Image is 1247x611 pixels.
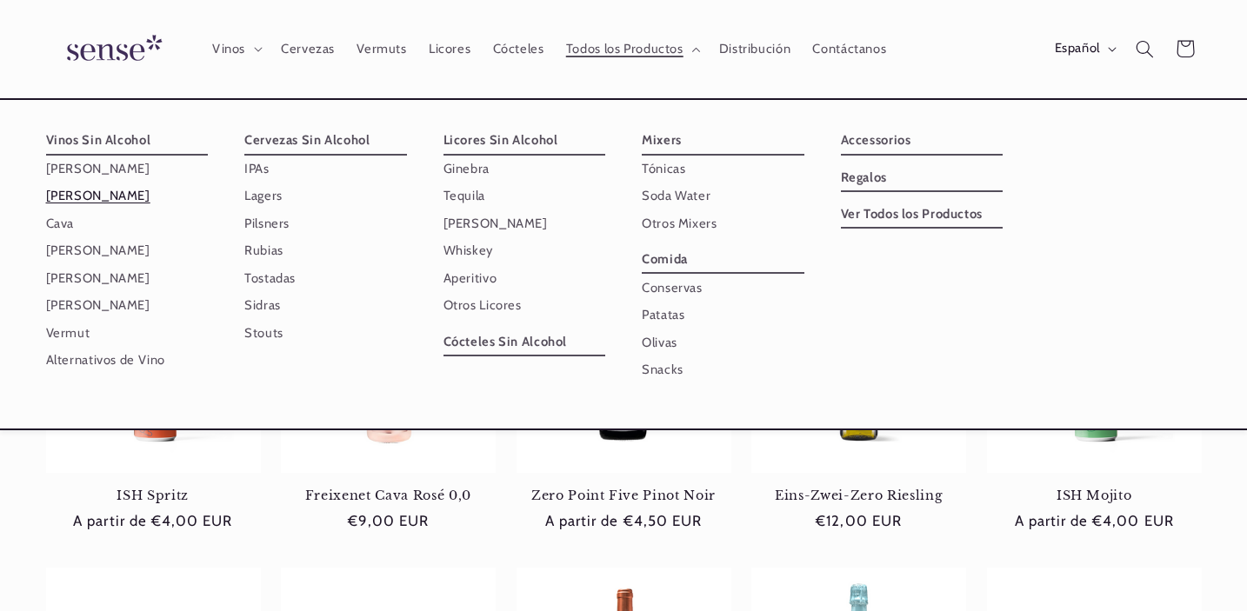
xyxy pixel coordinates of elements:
span: Contáctanos [812,41,886,57]
a: Licores [417,30,482,68]
a: Stouts [244,320,407,347]
a: Ver Todos los Productos [841,201,1004,229]
span: Español [1055,40,1100,59]
a: Sense [39,17,183,81]
a: Accessorios [841,127,1004,155]
a: Tostadas [244,265,407,292]
a: Contáctanos [802,30,897,68]
a: Vermuts [346,30,418,68]
a: Ginebra [443,156,606,183]
a: Aperitivo [443,265,606,292]
a: [PERSON_NAME] [46,237,209,264]
summary: Búsqueda [1124,29,1164,69]
a: Comida [642,246,804,274]
a: Cervezas Sin Alcohol [244,127,407,155]
a: Tequila [443,183,606,209]
a: Vermut [46,320,209,347]
a: [PERSON_NAME] [46,292,209,319]
a: [PERSON_NAME] [46,156,209,183]
a: ISH Mojito [987,488,1202,503]
a: Cervezas [270,30,345,68]
a: Eins-Zwei-Zero Riesling [751,488,966,503]
a: Licores Sin Alcohol [443,127,606,155]
a: Alternativos de Vino [46,347,209,374]
a: Conservas [642,275,804,302]
a: ISH Spritz [46,488,261,503]
summary: Todos los Productos [555,30,708,68]
a: Tónicas [642,156,804,183]
a: Rubias [244,237,407,264]
a: [PERSON_NAME] [443,210,606,237]
span: Vermuts [357,41,406,57]
a: [PERSON_NAME] [46,183,209,209]
a: [PERSON_NAME] [46,265,209,292]
a: Snacks [642,356,804,383]
a: Mixers [642,127,804,155]
button: Español [1044,31,1124,66]
a: Freixenet Cava Rosé 0,0 [281,488,496,503]
a: Zero Point Five Pinot Noir [517,488,731,503]
a: Otros Licores [443,292,606,319]
a: Lagers [244,183,407,209]
a: Whiskey [443,237,606,264]
a: IPAs [244,156,407,183]
span: Vinos [212,41,245,57]
a: Vinos Sin Alcohol [46,127,209,155]
a: Soda Water [642,183,804,209]
a: Cava [46,210,209,237]
span: Cervezas [281,41,335,57]
span: Todos los Productos [566,41,684,57]
span: Cócteles [493,41,544,57]
a: Regalos [841,164,1004,192]
span: Distribución [719,41,791,57]
a: Cócteles Sin Alcohol [443,329,606,356]
a: Cócteles [482,30,555,68]
a: Distribución [708,30,802,68]
img: Sense [46,24,177,74]
summary: Vinos [201,30,270,68]
a: Pilsners [244,210,407,237]
a: Patatas [642,302,804,329]
a: Sidras [244,292,407,319]
a: Otros Mixers [642,210,804,237]
span: Licores [429,41,470,57]
a: Olivas [642,329,804,356]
